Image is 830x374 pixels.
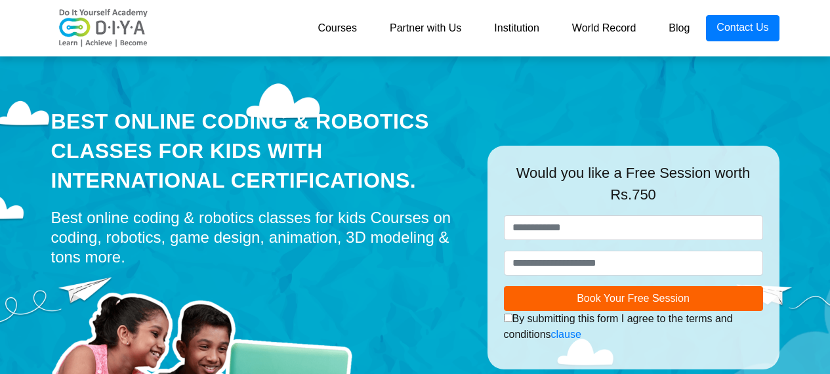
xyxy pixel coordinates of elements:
a: Blog [652,15,706,41]
a: World Record [556,15,653,41]
span: Book Your Free Session [577,293,690,304]
div: By submitting this form I agree to the terms and conditions [504,311,763,343]
a: Contact Us [706,15,779,41]
a: Courses [301,15,373,41]
a: Partner with Us [373,15,478,41]
div: Would you like a Free Session worth Rs.750 [504,162,763,215]
div: Best online coding & robotics classes for kids Courses on coding, robotics, game design, animatio... [51,208,468,267]
div: Best Online Coding & Robotics Classes for kids with International Certifications. [51,107,468,195]
img: logo-v2.png [51,9,156,48]
a: Institution [478,15,555,41]
button: Book Your Free Session [504,286,763,311]
a: clause [551,329,581,340]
